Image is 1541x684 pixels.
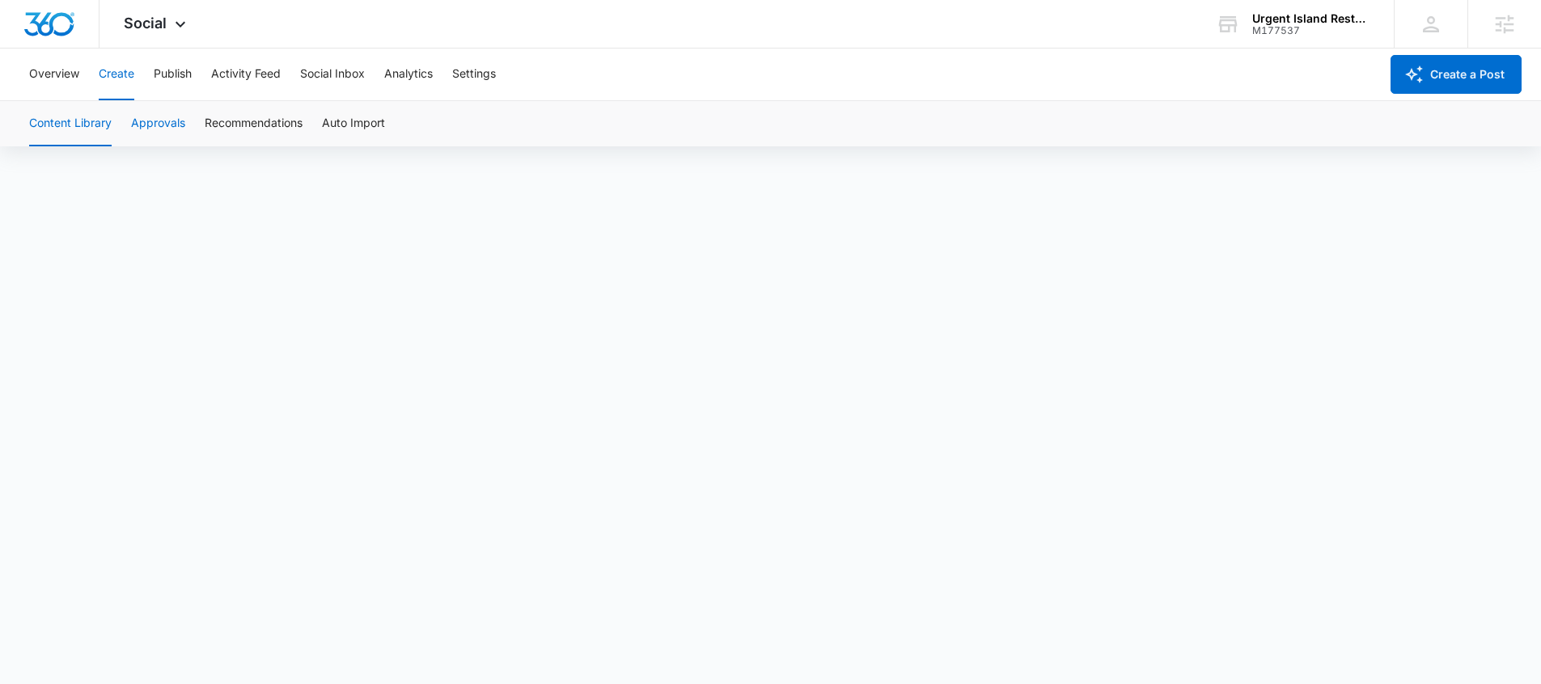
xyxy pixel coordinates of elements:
[384,49,433,100] button: Analytics
[1252,12,1370,25] div: account name
[205,101,303,146] button: Recommendations
[1391,55,1522,94] button: Create a Post
[211,49,281,100] button: Activity Feed
[99,49,134,100] button: Create
[124,15,167,32] span: Social
[452,49,496,100] button: Settings
[131,101,185,146] button: Approvals
[29,101,112,146] button: Content Library
[29,49,79,100] button: Overview
[154,49,192,100] button: Publish
[1252,25,1370,36] div: account id
[300,49,365,100] button: Social Inbox
[322,101,385,146] button: Auto Import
